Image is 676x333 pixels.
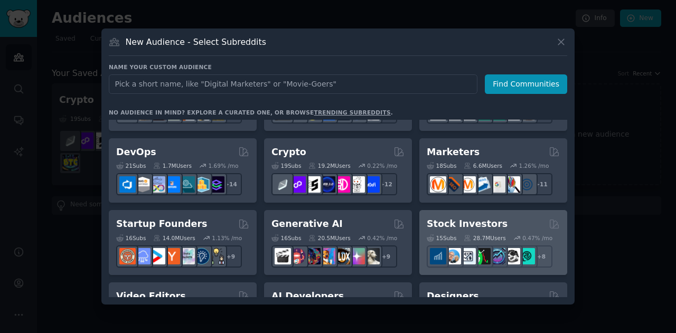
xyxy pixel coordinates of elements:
[375,245,397,268] div: + 9
[116,234,146,242] div: 16 Sub s
[445,176,461,193] img: bigseo
[179,176,195,193] img: platformengineering
[485,74,567,94] button: Find Communities
[427,146,480,159] h2: Marketers
[464,234,505,242] div: 28.7M Users
[319,248,335,264] img: sdforall
[519,176,535,193] img: OnlineMarketing
[220,245,242,268] div: + 9
[208,176,224,193] img: PlatformEngineers
[149,176,165,193] img: Docker_DevOps
[489,176,505,193] img: googleads
[363,176,380,193] img: defi_
[193,176,210,193] img: aws_cdk
[153,234,195,242] div: 14.0M Users
[193,248,210,264] img: Entrepreneurship
[314,109,390,116] a: trending subreddits
[504,176,520,193] img: MarketingResearch
[459,176,476,193] img: AskMarketing
[271,234,301,242] div: 16 Sub s
[519,162,549,169] div: 1.26 % /mo
[504,248,520,264] img: swingtrading
[149,248,165,264] img: startup
[363,248,380,264] img: DreamBooth
[220,173,242,195] div: + 14
[109,74,477,94] input: Pick a short name, like "Digital Marketers" or "Movie-Goers"
[304,248,321,264] img: deepdream
[275,176,291,193] img: ethfinance
[275,248,291,264] img: aivideo
[427,217,508,231] h2: Stock Investors
[349,248,365,264] img: starryai
[474,176,491,193] img: Emailmarketing
[319,176,335,193] img: web3
[530,245,552,268] div: + 8
[464,162,502,169] div: 6.6M Users
[367,162,397,169] div: 0.22 % /mo
[109,109,393,116] div: No audience in mind? Explore a curated one, or browse .
[116,290,186,303] h2: Video Editors
[427,234,456,242] div: 15 Sub s
[530,173,552,195] div: + 11
[119,176,136,193] img: azuredevops
[459,248,476,264] img: Forex
[271,162,301,169] div: 19 Sub s
[134,248,151,264] img: SaaS
[271,290,344,303] h2: AI Developers
[334,176,350,193] img: defiblockchain
[289,248,306,264] img: dalle2
[474,248,491,264] img: Trading
[367,234,397,242] div: 0.42 % /mo
[116,146,156,159] h2: DevOps
[308,234,350,242] div: 20.5M Users
[308,162,350,169] div: 19.2M Users
[116,217,207,231] h2: Startup Founders
[208,248,224,264] img: growmybusiness
[164,248,180,264] img: ycombinator
[212,234,242,242] div: 1.13 % /mo
[427,290,479,303] h2: Designers
[349,176,365,193] img: CryptoNews
[179,248,195,264] img: indiehackers
[427,162,456,169] div: 18 Sub s
[522,234,552,242] div: 0.47 % /mo
[116,162,146,169] div: 21 Sub s
[153,162,192,169] div: 1.7M Users
[445,248,461,264] img: ValueInvesting
[271,146,306,159] h2: Crypto
[430,176,446,193] img: content_marketing
[489,248,505,264] img: StocksAndTrading
[119,248,136,264] img: EntrepreneurRideAlong
[430,248,446,264] img: dividends
[134,176,151,193] img: AWS_Certified_Experts
[209,162,239,169] div: 1.69 % /mo
[334,248,350,264] img: FluxAI
[289,176,306,193] img: 0xPolygon
[164,176,180,193] img: DevOpsLinks
[375,173,397,195] div: + 12
[109,63,567,71] h3: Name your custom audience
[304,176,321,193] img: ethstaker
[126,36,266,47] h3: New Audience - Select Subreddits
[271,217,343,231] h2: Generative AI
[519,248,535,264] img: technicalanalysis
